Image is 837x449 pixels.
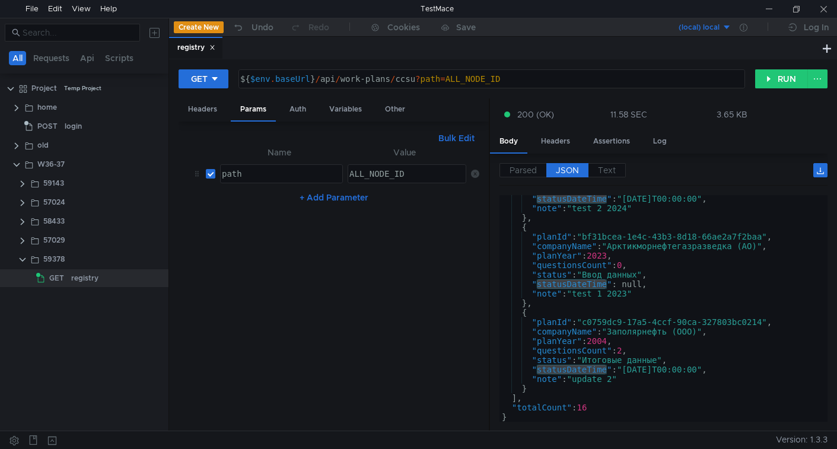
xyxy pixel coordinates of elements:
[343,145,466,160] th: Value
[584,130,639,152] div: Assertions
[43,193,65,211] div: 57024
[679,22,720,33] div: (local) local
[77,51,98,65] button: Api
[804,20,829,34] div: Log In
[174,21,224,33] button: Create New
[49,269,64,287] span: GET
[280,98,316,120] div: Auth
[320,98,371,120] div: Variables
[510,165,537,176] span: Parsed
[37,117,58,135] span: POST
[532,130,580,152] div: Headers
[556,165,579,176] span: JSON
[224,18,282,36] button: Undo
[755,69,808,88] button: RUN
[71,269,98,287] div: registry
[43,250,65,268] div: 59378
[387,20,420,34] div: Cookies
[9,51,26,65] button: All
[37,136,49,154] div: old
[101,51,137,65] button: Scripts
[490,130,527,154] div: Body
[598,165,616,176] span: Text
[644,130,676,152] div: Log
[179,69,228,88] button: GET
[23,26,133,39] input: Search...
[717,109,747,120] div: 3.65 KB
[179,98,227,120] div: Headers
[231,98,276,122] div: Params
[177,42,215,54] div: registry
[434,131,479,145] button: Bulk Edit
[610,109,647,120] div: 11.58 SEC
[191,72,208,85] div: GET
[43,174,64,192] div: 59143
[215,145,343,160] th: Name
[517,108,554,121] span: 200 (OK)
[65,117,82,135] div: login
[43,212,65,230] div: 58433
[37,98,57,116] div: home
[64,79,101,97] div: Temp Project
[776,431,828,448] span: Version: 1.3.3
[37,155,65,173] div: W36-37
[252,20,273,34] div: Undo
[282,18,338,36] button: Redo
[31,79,57,97] div: Project
[43,231,65,249] div: 57029
[308,20,329,34] div: Redo
[295,190,373,205] button: + Add Parameter
[30,51,73,65] button: Requests
[649,18,731,37] button: (local) local
[456,23,476,31] div: Save
[375,98,415,120] div: Other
